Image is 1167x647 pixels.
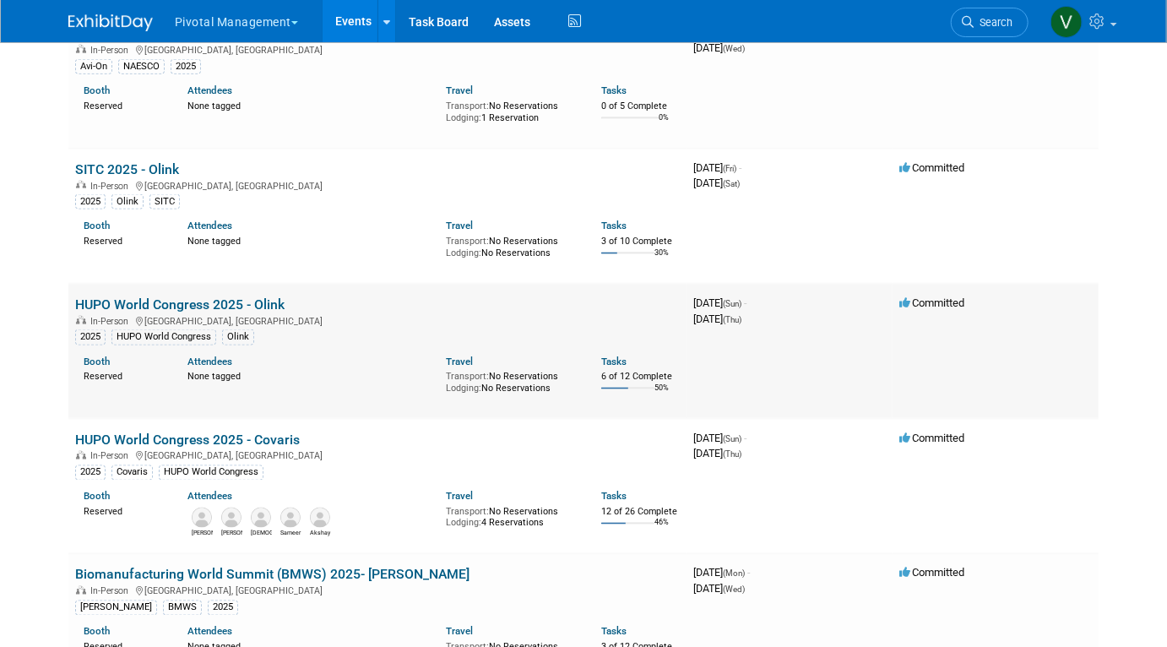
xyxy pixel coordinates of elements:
[693,161,741,174] span: [DATE]
[75,601,157,616] div: [PERSON_NAME]
[68,14,153,31] img: ExhibitDay
[693,296,746,309] span: [DATE]
[601,371,680,383] div: 6 of 12 Complete
[75,178,680,192] div: [GEOGRAPHIC_DATA], [GEOGRAPHIC_DATA]
[84,84,110,96] a: Booth
[84,356,110,367] a: Booth
[654,383,669,406] td: 50%
[111,329,216,345] div: HUPO World Congress
[446,367,576,394] div: No Reservations No Reservations
[75,296,285,313] a: HUPO World Congress 2025 - Olink
[723,164,736,173] span: (Fri)
[654,248,669,271] td: 30%
[84,220,110,231] a: Booth
[693,567,750,579] span: [DATE]
[723,44,745,53] span: (Wed)
[654,519,669,541] td: 46%
[75,42,680,56] div: [GEOGRAPHIC_DATA], [GEOGRAPHIC_DATA]
[601,220,627,231] a: Tasks
[90,586,133,597] span: In-Person
[163,601,202,616] div: BMWS
[446,371,489,382] span: Transport:
[899,432,964,444] span: Committed
[222,329,254,345] div: Olink
[75,329,106,345] div: 2025
[187,356,232,367] a: Attendees
[446,220,473,231] a: Travel
[118,59,165,74] div: NAESCO
[601,491,627,503] a: Tasks
[723,585,745,595] span: (Wed)
[446,491,473,503] a: Travel
[187,232,434,247] div: None tagged
[84,97,162,112] div: Reserved
[723,450,741,459] span: (Thu)
[693,448,741,460] span: [DATE]
[446,236,489,247] span: Transport:
[84,367,162,383] div: Reserved
[723,299,741,308] span: (Sun)
[739,161,741,174] span: -
[723,434,741,443] span: (Sun)
[601,236,680,247] div: 3 of 10 Complete
[601,356,627,367] a: Tasks
[76,316,86,324] img: In-Person Event
[446,112,481,123] span: Lodging:
[280,528,301,538] div: Sameer Vasantgadkar
[84,491,110,503] a: Booth
[75,59,112,74] div: Avi-On
[446,626,473,638] a: Travel
[744,432,746,444] span: -
[601,507,680,519] div: 12 of 26 Complete
[192,508,212,528] img: Rob Brown
[601,101,680,112] div: 0 of 5 Complete
[111,194,144,209] div: Olink
[149,194,180,209] div: SITC
[75,432,300,448] a: HUPO World Congress 2025 - Covaris
[208,601,238,616] div: 2025
[280,508,301,528] img: Sameer Vasantgadkar
[192,528,213,538] div: Rob Brown
[171,59,201,74] div: 2025
[693,177,740,189] span: [DATE]
[310,508,330,528] img: Akshay Dhingra
[601,84,627,96] a: Tasks
[159,465,263,481] div: HUPO World Congress
[899,567,964,579] span: Committed
[446,84,473,96] a: Travel
[187,626,232,638] a: Attendees
[84,503,162,519] div: Reserved
[90,45,133,56] span: In-Person
[187,367,434,383] div: None tagged
[446,356,473,367] a: Travel
[693,41,745,54] span: [DATE]
[899,161,964,174] span: Committed
[187,220,232,231] a: Attendees
[75,161,179,177] a: SITC 2025 - Olink
[187,97,434,112] div: None tagged
[76,451,86,459] img: In-Person Event
[76,586,86,595] img: In-Person Event
[1050,6,1083,38] img: Valerie Weld
[76,45,86,53] img: In-Person Event
[251,508,271,528] img: Debadeep (Deb) Bhattacharyya, Ph.D.
[75,194,106,209] div: 2025
[693,583,745,595] span: [DATE]
[974,16,1012,29] span: Search
[75,465,106,481] div: 2025
[90,316,133,327] span: In-Person
[723,179,740,188] span: (Sat)
[446,247,481,258] span: Lodging:
[111,465,153,481] div: Covaris
[446,101,489,111] span: Transport:
[446,518,481,529] span: Lodging:
[76,181,86,189] img: In-Person Event
[446,383,481,394] span: Lodging:
[899,296,964,309] span: Committed
[951,8,1029,37] a: Search
[251,528,272,538] div: Debadeep (Deb) Bhattacharyya, Ph.D.
[723,315,741,324] span: (Thu)
[446,507,489,518] span: Transport:
[187,491,232,503] a: Attendees
[75,567,470,583] a: Biomanufacturing World Summit (BMWS) 2025- [PERSON_NAME]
